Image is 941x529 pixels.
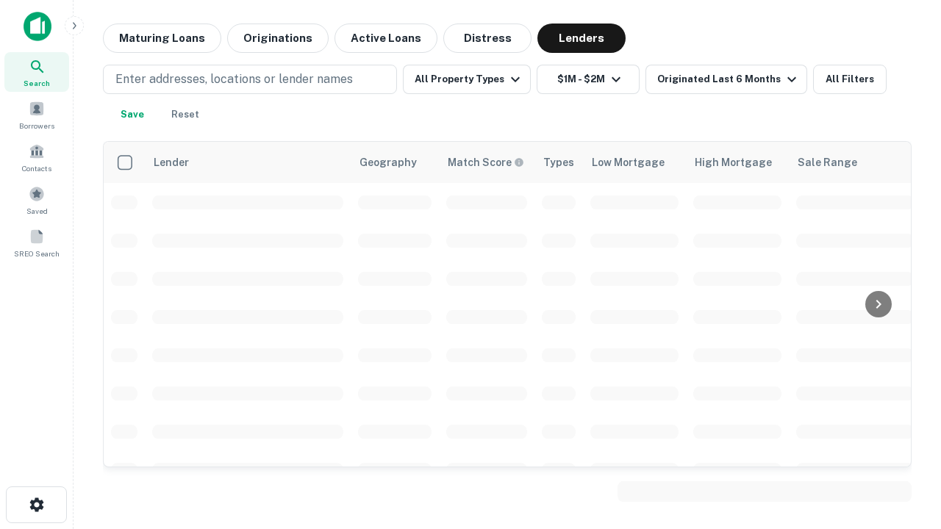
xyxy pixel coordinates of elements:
button: Reset [162,100,209,129]
button: $1M - $2M [537,65,640,94]
th: Low Mortgage [583,142,686,183]
button: All Filters [813,65,887,94]
button: All Property Types [403,65,531,94]
th: Types [534,142,583,183]
button: Enter addresses, locations or lender names [103,65,397,94]
th: Capitalize uses an advanced AI algorithm to match your search with the best lender. The match sco... [439,142,534,183]
img: capitalize-icon.png [24,12,51,41]
th: Lender [145,142,351,183]
span: Saved [26,205,48,217]
button: Active Loans [334,24,437,53]
div: Low Mortgage [592,154,665,171]
div: Capitalize uses an advanced AI algorithm to match your search with the best lender. The match sco... [448,154,524,170]
span: Search [24,77,50,89]
button: Save your search to get updates of matches that match your search criteria. [109,100,156,129]
a: Contacts [4,137,69,177]
button: Distress [443,24,532,53]
button: Originations [227,24,329,53]
div: Sale Range [798,154,857,171]
th: Sale Range [789,142,921,183]
button: Lenders [537,24,626,53]
th: High Mortgage [686,142,789,183]
h6: Match Score [448,154,521,170]
span: SREO Search [14,248,60,259]
a: SREO Search [4,223,69,262]
th: Geography [351,142,439,183]
button: Maturing Loans [103,24,221,53]
a: Search [4,52,69,92]
p: Enter addresses, locations or lender names [115,71,353,88]
iframe: Chat Widget [867,364,941,435]
div: High Mortgage [695,154,772,171]
div: Originated Last 6 Months [657,71,801,88]
span: Contacts [22,162,51,174]
button: Originated Last 6 Months [645,65,807,94]
div: Lender [154,154,189,171]
span: Borrowers [19,120,54,132]
div: Types [543,154,574,171]
a: Borrowers [4,95,69,134]
div: Geography [359,154,417,171]
a: Saved [4,180,69,220]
